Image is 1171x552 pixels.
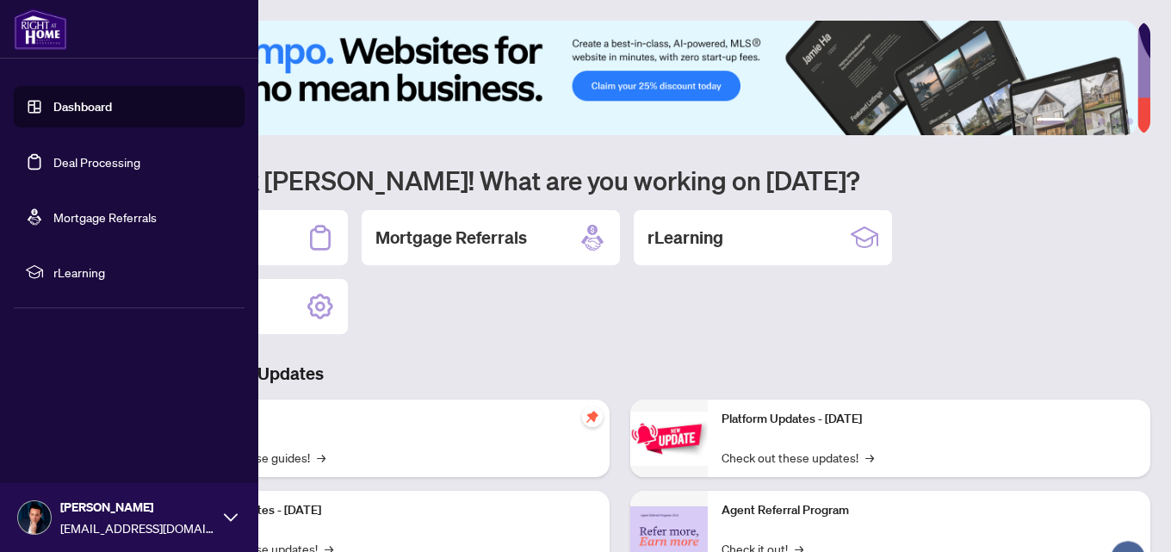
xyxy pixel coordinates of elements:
[18,501,51,534] img: Profile Icon
[647,226,723,250] h2: rLearning
[53,154,140,170] a: Deal Processing
[90,21,1137,135] img: Slide 0
[722,410,1137,429] p: Platform Updates - [DATE]
[1099,118,1106,125] button: 4
[14,9,67,50] img: logo
[1102,492,1154,543] button: Open asap
[90,164,1150,196] h1: Welcome back [PERSON_NAME]! What are you working on [DATE]?
[722,448,874,467] a: Check out these updates!→
[53,99,112,115] a: Dashboard
[181,501,596,520] p: Platform Updates - [DATE]
[181,410,596,429] p: Self-Help
[53,209,157,225] a: Mortgage Referrals
[60,498,215,517] span: [PERSON_NAME]
[1037,118,1064,125] button: 1
[582,406,603,427] span: pushpin
[1126,118,1133,125] button: 6
[90,362,1150,386] h3: Brokerage & Industry Updates
[1085,118,1092,125] button: 3
[53,263,232,282] span: rLearning
[375,226,527,250] h2: Mortgage Referrals
[60,518,215,537] span: [EMAIL_ADDRESS][DOMAIN_NAME]
[630,412,708,466] img: Platform Updates - June 23, 2025
[1112,118,1119,125] button: 5
[722,501,1137,520] p: Agent Referral Program
[317,448,325,467] span: →
[1071,118,1078,125] button: 2
[865,448,874,467] span: →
